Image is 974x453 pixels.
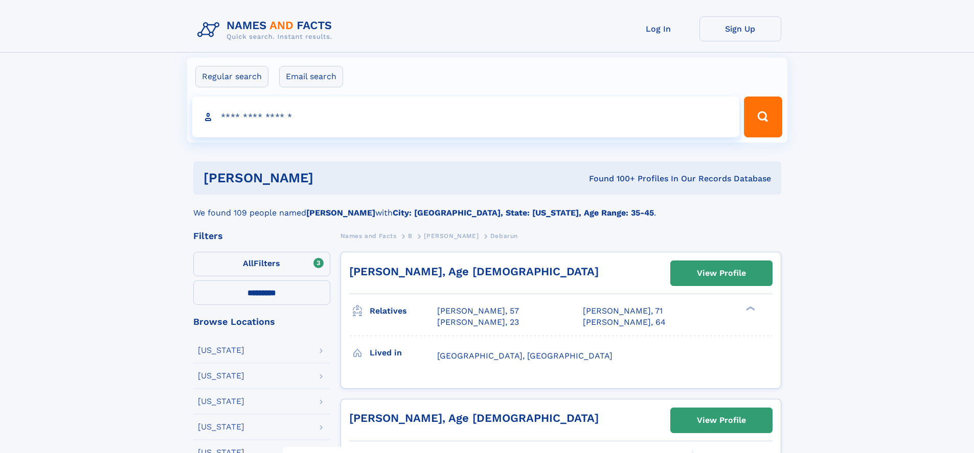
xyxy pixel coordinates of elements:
[671,261,772,285] a: View Profile
[198,346,244,354] div: [US_STATE]
[583,305,663,317] a: [PERSON_NAME], 71
[349,265,599,278] a: [PERSON_NAME], Age [DEMOGRAPHIC_DATA]
[203,172,451,184] h1: [PERSON_NAME]
[408,229,413,242] a: B
[744,97,782,137] button: Search Button
[618,16,699,41] a: Log In
[370,302,437,320] h3: Relatives
[198,423,244,431] div: [US_STATE]
[437,351,613,361] span: [GEOGRAPHIC_DATA], [GEOGRAPHIC_DATA]
[193,252,330,276] label: Filters
[243,258,254,268] span: All
[195,66,268,87] label: Regular search
[437,317,519,328] a: [PERSON_NAME], 23
[583,317,666,328] a: [PERSON_NAME], 64
[341,229,397,242] a: Names and Facts
[193,317,330,326] div: Browse Locations
[424,229,479,242] a: [PERSON_NAME]
[193,195,781,219] div: We found 109 people named with .
[699,16,781,41] a: Sign Up
[451,173,771,184] div: Found 100+ Profiles In Our Records Database
[743,305,756,312] div: ❯
[193,16,341,44] img: Logo Names and Facts
[349,412,599,424] a: [PERSON_NAME], Age [DEMOGRAPHIC_DATA]
[697,409,746,432] div: View Profile
[198,397,244,406] div: [US_STATE]
[697,261,746,285] div: View Profile
[437,305,519,317] a: [PERSON_NAME], 57
[424,232,479,240] span: [PERSON_NAME]
[198,372,244,380] div: [US_STATE]
[408,232,413,240] span: B
[370,344,437,362] h3: Lived in
[671,408,772,433] a: View Profile
[279,66,343,87] label: Email search
[306,208,375,218] b: [PERSON_NAME]
[192,97,740,137] input: search input
[490,232,518,240] span: Debarun
[193,231,330,241] div: Filters
[393,208,654,218] b: City: [GEOGRAPHIC_DATA], State: [US_STATE], Age Range: 35-45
